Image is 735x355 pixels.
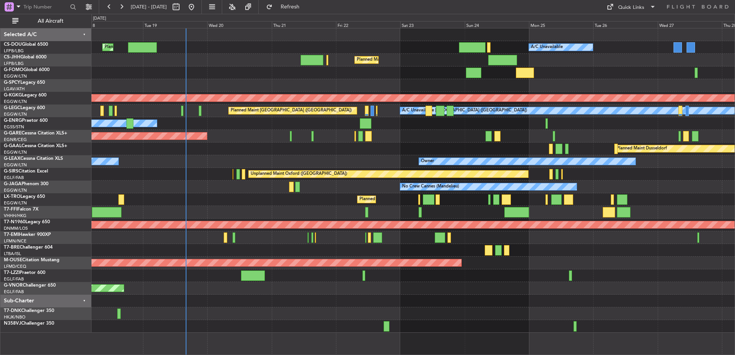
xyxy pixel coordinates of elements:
span: G-VNOR [4,283,23,288]
span: G-FOMO [4,68,23,72]
a: LGAV/ATH [4,86,25,92]
span: G-JAGA [4,182,22,186]
button: Refresh [263,1,309,13]
div: Planned Maint [GEOGRAPHIC_DATA] ([GEOGRAPHIC_DATA]) [231,105,352,116]
div: Sat 23 [400,21,464,28]
span: CS-DOU [4,42,22,47]
span: G-SPCY [4,80,20,85]
div: Tue 19 [143,21,207,28]
a: EGLF/FAB [4,175,24,181]
a: LFMN/NCE [4,238,27,244]
a: EGLF/FAB [4,289,24,295]
a: G-LEAXCessna Citation XLS [4,156,63,161]
a: LTBA/ISL [4,251,21,257]
div: Planned Maint [GEOGRAPHIC_DATA] ([GEOGRAPHIC_DATA]) [105,41,226,53]
a: EGGW/LTN [4,149,27,155]
a: G-LEGCLegacy 600 [4,106,45,110]
a: LFPB/LBG [4,48,24,54]
div: Planned Maint [GEOGRAPHIC_DATA] ([GEOGRAPHIC_DATA]) [357,54,478,66]
div: No Crew Cannes (Mandelieu) [402,181,459,192]
div: Mon 25 [529,21,593,28]
div: A/C Unavailable [531,41,563,53]
a: EGLF/FAB [4,276,24,282]
input: Trip Number [23,1,68,13]
a: M-OUSECitation Mustang [4,258,60,262]
span: [DATE] - [DATE] [131,3,167,10]
span: M-OUSE [4,258,22,262]
a: LFPB/LBG [4,61,24,66]
a: G-GAALCessna Citation XLS+ [4,144,67,148]
span: G-SIRS [4,169,18,174]
a: N358VJChallenger 350 [4,321,54,326]
span: All Aircraft [20,18,81,24]
a: LFMD/CEQ [4,264,26,269]
a: EGGW/LTN [4,111,27,117]
div: Mon 18 [79,21,143,28]
a: G-KGKGLegacy 600 [4,93,47,98]
span: T7-LZZI [4,270,20,275]
div: Tue 26 [593,21,657,28]
span: N358VJ [4,321,21,326]
span: T7-BRE [4,245,20,250]
a: EGGW/LTN [4,99,27,105]
div: Owner [421,156,434,167]
div: Sun 24 [465,21,529,28]
a: G-JAGAPhenom 300 [4,182,48,186]
a: CS-JHHGlobal 6000 [4,55,47,60]
a: G-GARECessna Citation XLS+ [4,131,67,136]
a: G-FOMOGlobal 6000 [4,68,50,72]
a: EGGW/LTN [4,73,27,79]
a: T7-EMIHawker 900XP [4,232,51,237]
div: Wed 27 [658,21,722,28]
span: T7-EMI [4,232,19,237]
button: Quick Links [603,1,660,13]
a: G-VNORChallenger 650 [4,283,56,288]
a: EGGW/LTN [4,162,27,168]
div: Fri 22 [336,21,400,28]
div: Planned Maint [GEOGRAPHIC_DATA] ([GEOGRAPHIC_DATA]) [359,194,481,205]
button: All Aircraft [8,15,83,27]
span: LX-TRO [4,194,20,199]
div: Thu 21 [272,21,336,28]
span: T7-DNK [4,309,21,313]
a: EGNR/CEG [4,137,27,143]
a: G-SPCYLegacy 650 [4,80,45,85]
a: EGGW/LTN [4,187,27,193]
span: G-GAAL [4,144,22,148]
span: G-LEAX [4,156,20,161]
span: CS-JHH [4,55,20,60]
span: G-KGKG [4,93,22,98]
span: G-GARE [4,131,22,136]
a: VHHH/HKG [4,213,27,219]
div: Planned Maint Dusseldorf [617,143,667,154]
a: T7-FFIFalcon 7X [4,207,38,212]
div: Unplanned Maint Oxford ([GEOGRAPHIC_DATA]) [251,168,347,180]
span: T7-N1960 [4,220,25,224]
a: CS-DOUGlobal 6500 [4,42,48,47]
span: G-LEGC [4,106,20,110]
a: DNMM/LOS [4,226,28,231]
a: T7-DNKChallenger 350 [4,309,54,313]
span: Refresh [274,4,306,10]
div: Quick Links [618,4,644,12]
a: G-SIRSCitation Excel [4,169,48,174]
a: G-ENRGPraetor 600 [4,118,48,123]
span: G-ENRG [4,118,22,123]
div: Wed 20 [207,21,271,28]
a: LX-TROLegacy 650 [4,194,45,199]
a: HKJK/NBO [4,314,25,320]
a: T7-N1960Legacy 650 [4,220,50,224]
a: EGGW/LTN [4,200,27,206]
div: A/C Unavailable [GEOGRAPHIC_DATA] ([GEOGRAPHIC_DATA]) [402,105,527,116]
a: T7-LZZIPraetor 600 [4,270,45,275]
div: [DATE] [93,15,106,22]
span: T7-FFI [4,207,17,212]
a: EGSS/STN [4,124,24,130]
a: T7-BREChallenger 604 [4,245,53,250]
